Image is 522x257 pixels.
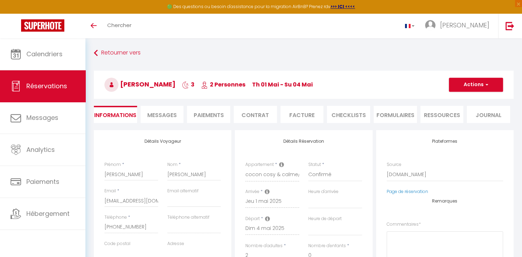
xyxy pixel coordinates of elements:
[104,139,221,144] h4: Détails Voyageur
[104,188,116,194] label: Email
[308,188,339,195] label: Heure d'arrivée
[187,106,230,123] li: Paiements
[167,214,210,221] label: Téléphone alternatif
[167,240,184,247] label: Adresse
[107,21,131,29] span: Chercher
[245,216,260,222] label: Départ
[26,50,63,58] span: Calendriers
[327,106,370,123] li: CHECKLISTS
[245,161,274,168] label: Appartement
[102,14,137,38] a: Chercher
[387,139,503,144] h4: Plateformes
[234,106,277,123] li: Contrat
[147,111,177,119] span: Messages
[440,21,489,30] span: [PERSON_NAME]
[26,177,59,186] span: Paiements
[104,161,121,168] label: Prénom
[26,145,55,154] span: Analytics
[245,139,362,144] h4: Détails Réservation
[467,106,510,123] li: Journal
[308,243,346,249] label: Nombre d'enfants
[374,106,417,123] li: FORMULAIRES
[94,47,514,59] a: Retourner vers
[26,82,67,90] span: Réservations
[308,216,342,222] label: Heure de départ
[420,106,464,123] li: Ressources
[201,81,245,89] span: 2 Personnes
[505,21,514,30] img: logout
[104,80,175,89] span: [PERSON_NAME]
[449,78,503,92] button: Actions
[104,240,130,247] label: Code postal
[308,161,321,168] label: Statut
[387,199,503,204] h4: Remarques
[26,209,70,218] span: Hébergement
[330,4,355,9] a: >>> ICI <<<<
[104,214,127,221] label: Téléphone
[387,188,428,194] a: Page de réservation
[167,188,199,194] label: Email alternatif
[245,243,283,249] label: Nombre d'adultes
[387,221,421,228] label: Commentaires
[167,161,178,168] label: Nom
[420,14,498,38] a: ... [PERSON_NAME]
[281,106,324,123] li: Facture
[182,81,194,89] span: 3
[26,113,58,122] span: Messages
[245,188,259,195] label: Arrivée
[21,19,64,32] img: Super Booking
[252,81,313,89] span: Th 01 Mai - Su 04 Mai
[425,20,436,31] img: ...
[387,161,401,168] label: Source
[94,106,137,123] li: Informations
